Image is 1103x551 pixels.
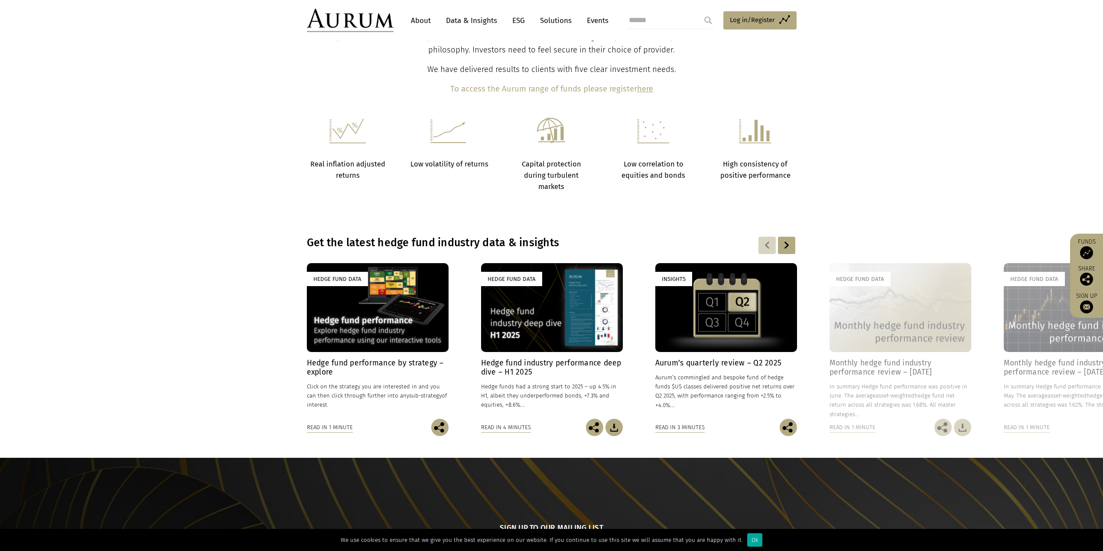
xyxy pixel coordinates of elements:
[637,84,653,94] a: here
[1048,392,1087,399] span: asset-weighted
[307,272,368,286] div: Hedge Fund Data
[481,263,623,418] a: Hedge Fund Data Hedge fund industry performance deep dive – H1 2025 Hedge funds had a strong star...
[780,419,797,436] img: Share this post
[522,160,581,191] strong: Capital protection during turbulent markets
[830,359,971,377] h4: Monthly hedge fund industry performance review – [DATE]
[508,13,529,29] a: ESG
[500,523,603,535] h5: Sign up to our mailing list
[310,160,385,179] strong: Real inflation adjusted returns
[407,13,435,29] a: About
[1080,300,1093,313] img: Sign up to our newsletter
[307,423,353,432] div: Read in 1 minute
[442,13,501,29] a: Data & Insights
[409,392,442,399] span: sub-strategy
[1004,423,1050,432] div: Read in 1 minute
[720,160,791,179] strong: High consistency of positive performance
[1074,292,1099,313] a: Sign up
[1080,246,1093,259] img: Access Funds
[481,382,623,409] p: Hedge funds had a strong start to 2025 – up 4.5% in H1, albeit they underperformed bonds, +7.3% a...
[655,423,705,432] div: Read in 3 minutes
[307,359,449,377] h4: Hedge fund performance by strategy – explore
[307,263,449,418] a: Hedge Fund Data Hedge fund performance by strategy – explore Click on the strategy you are intere...
[582,13,608,29] a: Events
[410,160,488,168] strong: Low volatility of returns
[307,9,394,32] img: Aurum
[1080,273,1093,286] img: Share this post
[875,392,914,399] span: asset-weighted
[536,13,576,29] a: Solutions
[655,373,797,410] p: Aurum’s commingled and bespoke fund of hedge funds $US classes delivered positive net returns ove...
[830,382,971,419] p: In summary Hedge fund performance was positive in June. The average hedge fund net return across ...
[655,263,797,418] a: Insights Aurum’s quarterly review – Q2 2025 Aurum’s commingled and bespoke fund of hedge funds $U...
[954,419,971,436] img: Download Article
[450,84,637,94] b: To access the Aurum range of funds please register
[934,419,952,436] img: Share this post
[605,419,623,436] img: Download Article
[307,236,685,249] h3: Get the latest hedge fund industry data & insights
[1074,238,1099,259] a: Funds
[730,15,775,25] span: Log in/Register
[655,272,692,286] div: Insights
[747,533,762,547] div: Ok
[481,423,531,432] div: Read in 4 minutes
[700,12,717,29] input: Submit
[481,272,542,286] div: Hedge Fund Data
[1004,272,1065,286] div: Hedge Fund Data
[427,65,676,74] span: We have delivered results to clients with five clear investment needs.
[307,382,449,409] p: Click on the strategy you are interested in and you can then click through further into any of in...
[655,359,797,368] h4: Aurum’s quarterly review – Q2 2025
[586,419,603,436] img: Share this post
[1074,266,1099,286] div: Share
[723,11,797,29] a: Log in/Register
[481,359,623,377] h4: Hedge fund industry performance deep dive – H1 2025
[830,423,875,432] div: Read in 1 minute
[621,160,685,179] strong: Low correlation to equities and bonds
[431,419,449,436] img: Share this post
[830,272,891,286] div: Hedge Fund Data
